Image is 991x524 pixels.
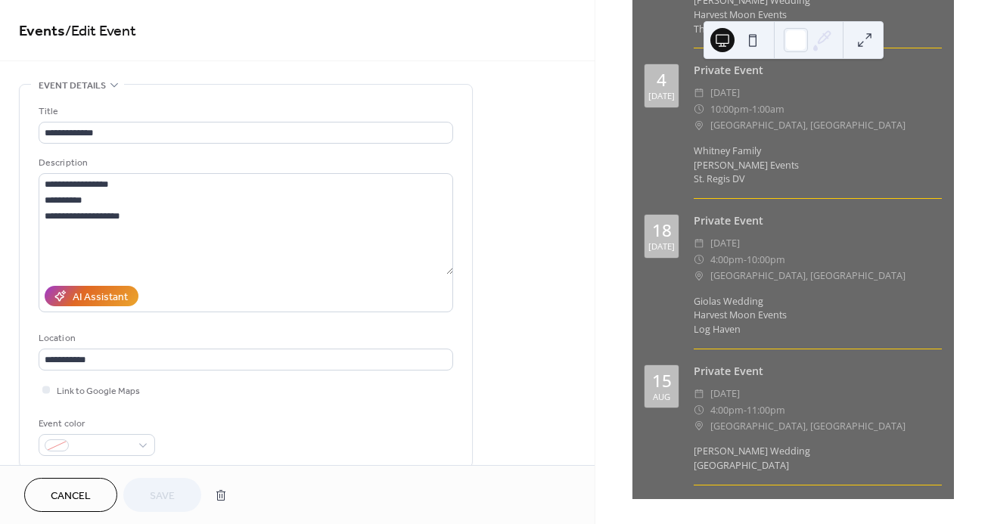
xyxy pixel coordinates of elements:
[694,402,704,418] div: ​
[744,252,747,268] span: -
[694,252,704,268] div: ​
[657,72,666,89] div: 4
[744,402,747,418] span: -
[710,386,740,402] span: [DATE]
[39,330,450,346] div: Location
[45,286,138,306] button: AI Assistant
[710,418,906,434] span: [GEOGRAPHIC_DATA], [GEOGRAPHIC_DATA]
[710,252,744,268] span: 4:00pm
[694,268,704,284] div: ​
[39,78,106,94] span: Event details
[57,383,140,399] span: Link to Google Maps
[710,85,740,101] span: [DATE]
[653,392,670,401] div: Aug
[39,155,450,171] div: Description
[73,290,128,305] div: AI Assistant
[694,386,704,402] div: ​
[694,235,704,251] div: ​
[694,144,942,188] div: Whitney Family [PERSON_NAME] Events St. Regis DV
[747,402,785,418] span: 11:00pm
[694,62,942,79] div: Private Event
[694,418,704,434] div: ​
[39,416,152,432] div: Event color
[710,402,744,418] span: 4:00pm
[710,268,906,284] span: [GEOGRAPHIC_DATA], [GEOGRAPHIC_DATA]
[694,85,704,101] div: ​
[694,212,942,229] div: Private Event
[694,117,704,133] div: ​
[694,101,704,117] div: ​
[749,101,752,117] span: -
[652,222,672,240] div: 18
[652,373,672,390] div: 15
[710,117,906,133] span: [GEOGRAPHIC_DATA], [GEOGRAPHIC_DATA]
[694,295,942,338] div: Giolas Wedding Harvest Moon Events Log Haven
[747,252,785,268] span: 10:00pm
[710,101,749,117] span: 10:00pm
[648,91,675,100] div: [DATE]
[694,499,942,516] div: Private Event
[24,478,117,512] button: Cancel
[51,488,91,504] span: Cancel
[694,363,942,380] div: Private Event
[65,17,136,46] span: / Edit Event
[710,235,740,251] span: [DATE]
[19,17,65,46] a: Events
[39,104,450,119] div: Title
[694,445,942,473] div: [PERSON_NAME] Wedding [GEOGRAPHIC_DATA]
[648,242,675,250] div: [DATE]
[752,101,784,117] span: 1:00am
